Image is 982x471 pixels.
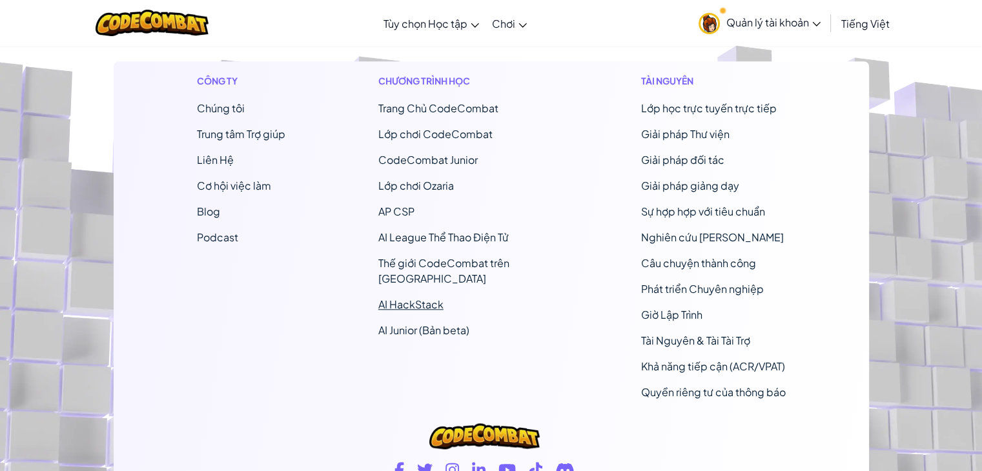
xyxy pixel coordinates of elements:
a: Tùy chọn Học tập [377,6,486,41]
a: Cơ hội việc làm [197,179,271,192]
a: Thế giới CodeCombat trên [GEOGRAPHIC_DATA] [378,256,509,285]
a: Giờ Lập Trình [640,308,702,321]
a: Tài Nguyên & Tài Tài Trợ [640,334,750,347]
a: Tiếng Việt [835,6,896,41]
img: Biểu tượng CodeCombat [429,423,539,449]
a: AP CSP [378,205,414,218]
font: Liên Hệ [197,153,234,166]
a: Quản lý tài khoản [692,3,827,43]
font: Chương trình học [378,75,470,86]
a: AI League Thể Thao Điện Tử [378,230,509,244]
a: Blog [197,205,220,218]
font: Tiếng Việt [841,17,890,30]
a: Chúng tôi [197,101,245,115]
font: Chơi [492,17,515,30]
a: AI HackStack [378,297,444,311]
a: Lớp học trực tuyến trực tiếp [640,101,776,115]
a: Giải pháp Thư viện [640,127,729,141]
a: Podcast [197,230,238,244]
a: Phát triển Chuyên nghiệp [640,282,763,296]
a: Trung tâm Trợ giúp [197,127,285,141]
a: Câu chuyện thành công [640,256,755,270]
a: Nghiên cứu [PERSON_NAME] [640,230,783,244]
a: Giải pháp giảng dạy [640,179,739,192]
font: Tùy chọn Học tập [384,17,467,30]
a: Lớp chơi Ozaria [378,179,454,192]
font: Tài nguyên [640,75,693,86]
a: CodeCombat Junior [378,153,478,166]
img: Biểu tượng CodeCombat [96,10,209,36]
img: avatar [699,13,720,34]
font: Trang Chủ CodeCombat [378,101,498,115]
a: Sự hợp hợp với tiêu chuẩn [640,205,764,218]
a: AI Junior (Bản beta) [378,323,469,337]
a: Chơi [486,6,533,41]
font: Quản lý tài khoản [726,15,809,29]
font: Công ty [197,75,238,86]
a: Quyền riêng tư của thông báo [640,385,785,399]
a: Khả năng tiếp cận (ACR/VPAT) [640,359,784,373]
a: Lớp chơi CodeCombat [378,127,493,141]
a: Giải pháp đối tác [640,153,724,166]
